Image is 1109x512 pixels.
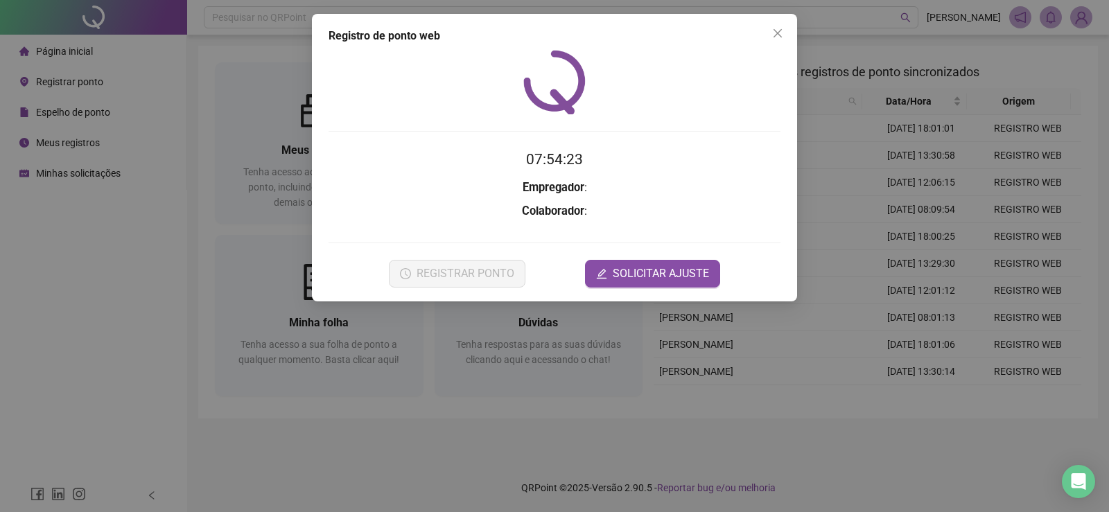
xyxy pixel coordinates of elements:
[767,22,789,44] button: Close
[329,28,780,44] div: Registro de ponto web
[596,268,607,279] span: edit
[526,151,583,168] time: 07:54:23
[523,181,584,194] strong: Empregador
[772,28,783,39] span: close
[523,50,586,114] img: QRPoint
[329,179,780,197] h3: :
[522,204,584,218] strong: Colaborador
[613,265,709,282] span: SOLICITAR AJUSTE
[585,260,720,288] button: editSOLICITAR AJUSTE
[329,202,780,220] h3: :
[389,260,525,288] button: REGISTRAR PONTO
[1062,465,1095,498] div: Open Intercom Messenger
